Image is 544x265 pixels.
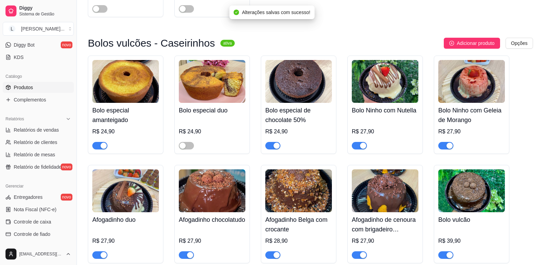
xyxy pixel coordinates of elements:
[14,194,43,201] span: Entregadores
[449,41,454,46] span: plus-circle
[352,106,418,115] h4: Bolo Ninho com Nutella
[92,128,159,136] div: R$ 24,90
[352,215,418,234] h4: Afogadinho de cenoura com brigadeiro [DEMOGRAPHIC_DATA]
[3,246,74,262] button: [EMAIL_ADDRESS][DOMAIN_NAME]
[265,128,332,136] div: R$ 24,90
[14,206,56,213] span: Nota Fiscal (NFC-e)
[506,38,533,49] button: Opções
[265,237,332,245] div: R$ 28,90
[352,128,418,136] div: R$ 27,90
[220,40,234,47] sup: ativa
[179,169,245,212] img: product-image
[3,241,74,252] a: Cupons
[457,39,495,47] span: Adicionar produto
[438,60,505,103] img: product-image
[444,38,500,49] button: Adicionar produto
[3,94,74,105] a: Complementos
[352,60,418,103] img: product-image
[438,237,505,245] div: R$ 39,90
[14,127,59,133] span: Relatórios de vendas
[14,164,61,170] span: Relatório de fidelidade
[14,41,35,48] span: Diggy Bot
[19,11,71,17] span: Sistema de Gestão
[92,106,159,125] h4: Bolo especial amanteigado
[5,116,24,122] span: Relatórios
[21,25,65,32] div: [PERSON_NAME] ...
[352,169,418,212] img: product-image
[3,124,74,135] a: Relatórios de vendas
[3,22,74,36] button: Select a team
[438,169,505,212] img: product-image
[3,71,74,82] div: Catálogo
[234,10,239,15] span: check-circle
[242,10,310,15] span: Alterações salvas com sucesso!
[14,151,55,158] span: Relatório de mesas
[14,96,46,103] span: Complementos
[511,39,528,47] span: Opções
[179,106,245,115] h4: Bolo especial duo
[3,39,74,50] a: Diggy Botnovo
[3,181,74,192] div: Gerenciar
[3,204,74,215] a: Nota Fiscal (NFC-e)
[3,137,74,148] a: Relatório de clientes
[92,215,159,225] h4: Afogadinho duo
[19,251,63,257] span: [EMAIL_ADDRESS][DOMAIN_NAME]
[14,84,33,91] span: Produtos
[265,106,332,125] h4: Bolo especial de chocolate 50%
[14,218,51,225] span: Controle de caixa
[14,231,50,238] span: Controle de fiado
[265,215,332,234] h4: Afogadinho Belga com crocante
[438,128,505,136] div: R$ 27,90
[438,215,505,225] h4: Bolo vulcão
[352,237,418,245] div: R$ 27,90
[3,229,74,240] a: Controle de fiado
[9,25,15,32] span: L
[3,52,74,63] a: KDS
[438,106,505,125] h4: Bolo Ninho com Geleia de Morango
[92,169,159,212] img: product-image
[88,39,215,47] h3: Bolos vulcões - Caseirinhos
[179,215,245,225] h4: Afogadinho chocolatudo
[265,169,332,212] img: product-image
[19,5,71,11] span: Diggy
[3,192,74,203] a: Entregadoresnovo
[179,237,245,245] div: R$ 27,90
[92,60,159,103] img: product-image
[3,161,74,172] a: Relatório de fidelidadenovo
[3,82,74,93] a: Produtos
[3,149,74,160] a: Relatório de mesas
[179,60,245,103] img: product-image
[14,139,57,146] span: Relatório de clientes
[3,3,74,19] a: DiggySistema de Gestão
[179,128,245,136] div: R$ 24,90
[3,216,74,227] a: Controle de caixa
[265,60,332,103] img: product-image
[14,54,24,61] span: KDS
[92,237,159,245] div: R$ 27,90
